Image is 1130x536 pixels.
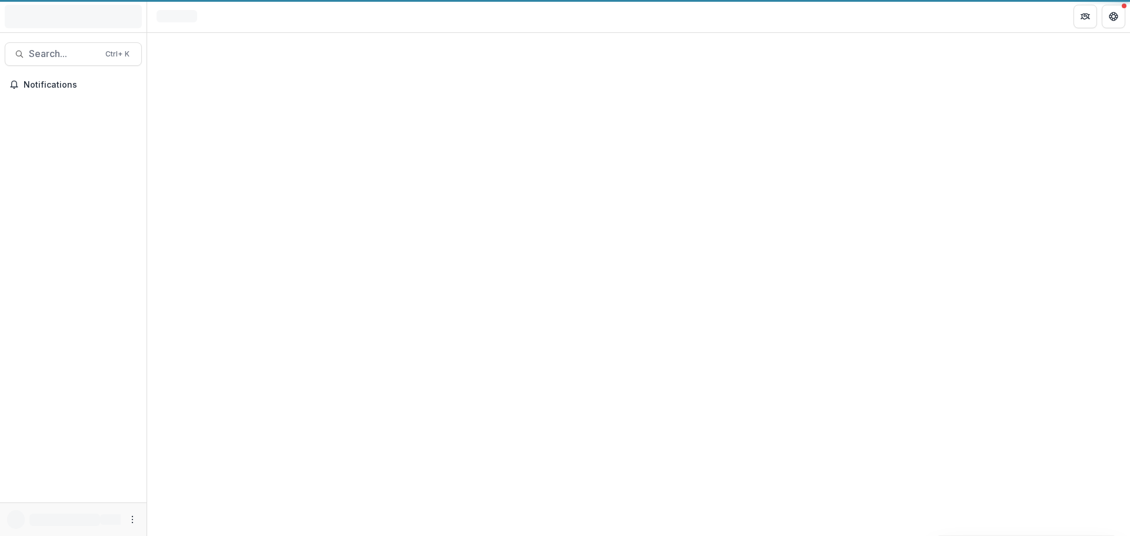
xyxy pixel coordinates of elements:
[5,42,142,66] button: Search...
[1102,5,1125,28] button: Get Help
[125,512,139,527] button: More
[152,8,202,25] nav: breadcrumb
[1073,5,1097,28] button: Partners
[29,48,98,59] span: Search...
[5,75,142,94] button: Notifications
[103,48,132,61] div: Ctrl + K
[24,80,137,90] span: Notifications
